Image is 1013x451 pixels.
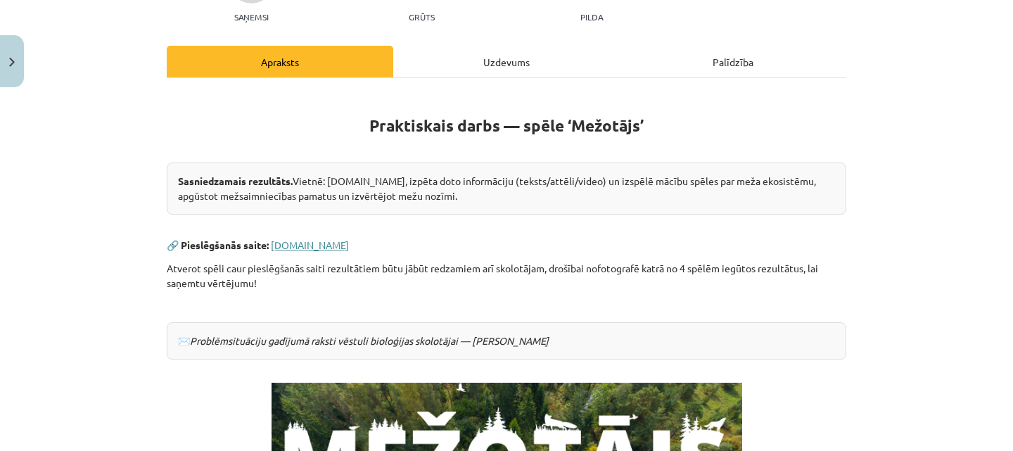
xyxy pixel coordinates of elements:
div: Palīdzība [620,46,846,77]
p: Atverot spēli caur pieslēgšanās saiti rezultātiem būtu jābūt redzamiem arī skolotājam, drošībai n... [167,261,846,291]
a: [DOMAIN_NAME] [271,239,349,251]
p: Grūts [409,12,435,22]
div: Apraksts [167,46,393,77]
strong: Sasniedzamais rezultāts. [178,174,293,187]
div: ✉️ [167,322,846,360]
strong: 🔗 Pieslēgšanās saite: [167,239,269,251]
p: Saņemsi [229,12,274,22]
strong: Praktiskais darbs — spēle ‘Mežotājs’ [369,115,644,136]
em: Problēmsituāciju gadījumā raksti vēstuli bioloģijas skolotājai — [PERSON_NAME] [190,334,549,347]
div: Vietnē: [DOMAIN_NAME], izpēta doto informāciju (teksts/attēli/video) un izspēlē mācību spēles par... [167,163,846,215]
p: pilda [580,12,603,22]
div: Uzdevums [393,46,620,77]
img: icon-close-lesson-0947bae3869378f0d4975bcd49f059093ad1ed9edebbc8119c70593378902aed.svg [9,58,15,67]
